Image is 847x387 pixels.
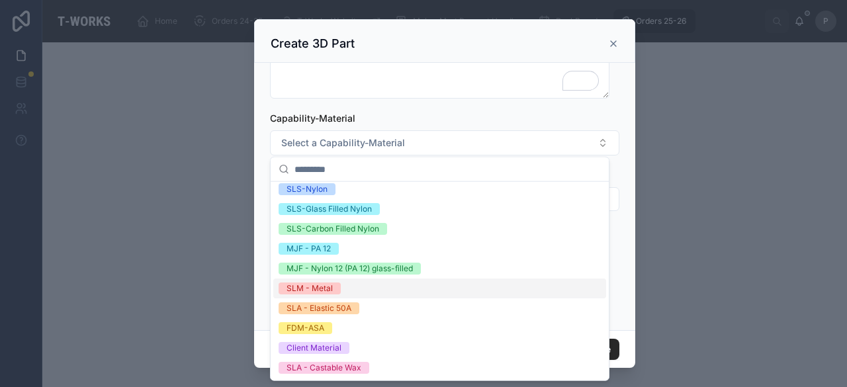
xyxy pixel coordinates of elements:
div: SLS-Glass Filled Nylon [287,203,372,215]
div: MJF - Nylon 12 (PA 12) glass-filled [287,263,413,275]
span: Select a Capability-Material [281,136,405,150]
div: MJF - PA 12 [287,243,331,255]
div: SLA - Castable Wax [287,362,361,374]
div: SLS-Carbon Filled Nylon [287,223,379,235]
div: FDM-ASA [287,322,324,334]
div: SLS-Nylon [287,183,328,195]
div: Client Material [287,342,341,354]
h3: Create 3D Part [271,36,355,52]
span: Capability-Material [270,112,355,124]
div: Suggestions [271,182,609,380]
div: SLM - Metal [287,282,333,294]
button: Select Button [270,130,619,155]
div: SLA - Elastic 50A [287,302,351,314]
